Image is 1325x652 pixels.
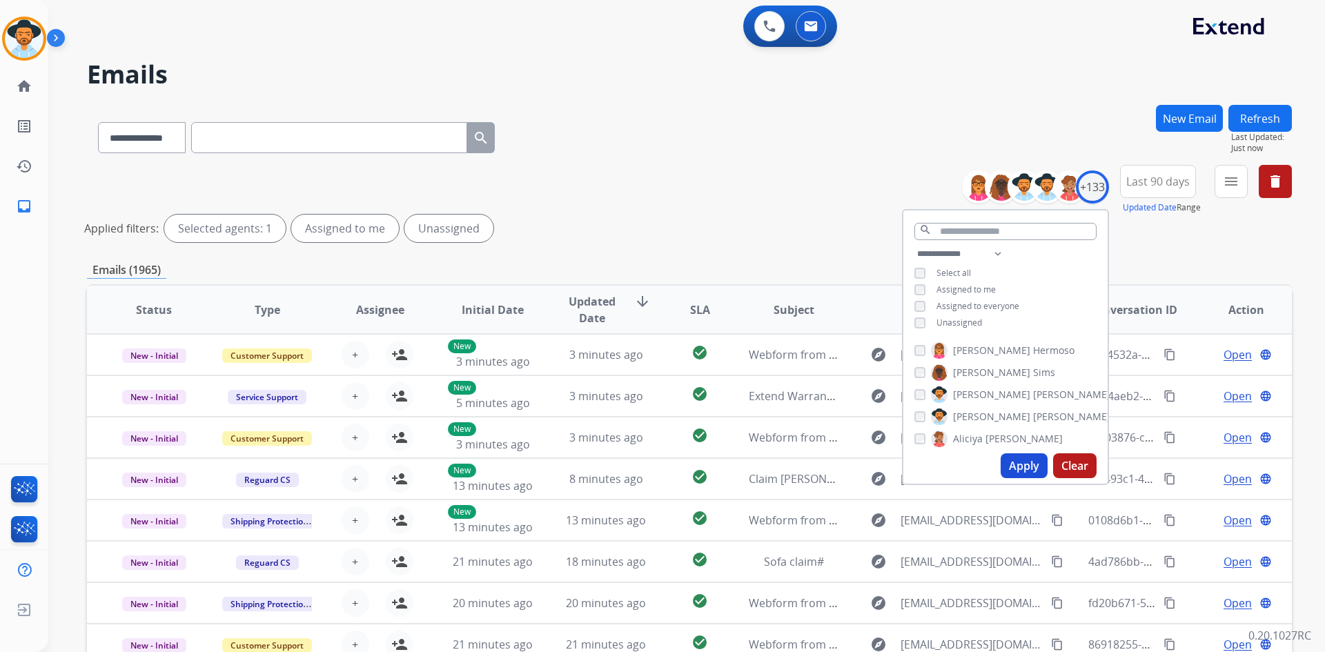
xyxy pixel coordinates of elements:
[1089,302,1177,318] span: Conversation ID
[456,437,530,452] span: 3 minutes ago
[291,215,399,242] div: Assigned to me
[749,637,1061,652] span: Webform from [EMAIL_ADDRESS][DOMAIN_NAME] on [DATE]
[1224,553,1252,570] span: Open
[1259,597,1272,609] mat-icon: language
[561,293,624,326] span: Updated Date
[456,354,530,369] span: 3 minutes ago
[870,346,887,363] mat-icon: explore
[749,430,1061,445] span: Webform from [EMAIL_ADDRESS][DOMAIN_NAME] on [DATE]
[342,465,369,493] button: +
[16,78,32,95] mat-icon: home
[453,595,533,611] span: 20 minutes ago
[936,300,1019,312] span: Assigned to everyone
[953,344,1030,357] span: [PERSON_NAME]
[566,637,646,652] span: 21 minutes ago
[1224,429,1252,446] span: Open
[901,429,1043,446] span: [EMAIL_ADDRESS][DOMAIN_NAME]
[749,347,1061,362] span: Webform from [EMAIL_ADDRESS][DOMAIN_NAME] on [DATE]
[953,366,1030,379] span: [PERSON_NAME]
[136,302,172,318] span: Status
[1224,388,1252,404] span: Open
[870,471,887,487] mat-icon: explore
[1224,512,1252,528] span: Open
[901,471,1043,487] span: [EMAIL_ADDRESS][DOMAIN_NAME]
[1259,390,1272,402] mat-icon: language
[1033,410,1110,424] span: [PERSON_NAME]
[352,346,358,363] span: +
[1224,471,1252,487] span: Open
[391,595,408,611] mat-icon: person_add
[901,346,1043,363] span: [EMAIL_ADDRESS][DOMAIN_NAME]
[901,388,1043,404] span: [EMAIL_ADDRESS][DOMAIN_NAME]
[634,293,651,310] mat-icon: arrow_downward
[1123,201,1201,213] span: Range
[1259,348,1272,361] mat-icon: language
[953,410,1030,424] span: [PERSON_NAME]
[1164,555,1176,568] mat-icon: content_copy
[5,19,43,58] img: avatar
[691,593,708,609] mat-icon: check_circle
[1259,431,1272,444] mat-icon: language
[122,431,186,446] span: New - Initial
[453,554,533,569] span: 21 minutes ago
[122,390,186,404] span: New - Initial
[1164,597,1176,609] mat-icon: content_copy
[122,348,186,363] span: New - Initial
[1259,638,1272,651] mat-icon: language
[456,395,530,411] span: 5 minutes ago
[870,512,887,528] mat-icon: explore
[1248,627,1311,644] p: 0.20.1027RC
[1033,388,1110,402] span: [PERSON_NAME]
[342,341,369,368] button: +
[391,429,408,446] mat-icon: person_add
[569,347,643,362] span: 3 minutes ago
[84,220,159,237] p: Applied filters:
[901,553,1043,570] span: [EMAIL_ADDRESS][DOMAIN_NAME]
[1051,555,1063,568] mat-icon: content_copy
[16,158,32,175] mat-icon: history
[342,424,369,451] button: +
[901,595,1043,611] span: [EMAIL_ADDRESS][DOMAIN_NAME]
[164,215,286,242] div: Selected agents: 1
[122,555,186,570] span: New - Initial
[342,589,369,617] button: +
[448,464,476,477] p: New
[1164,390,1176,402] mat-icon: content_copy
[691,468,708,485] mat-icon: check_circle
[901,512,1043,528] span: [EMAIL_ADDRESS][DOMAIN_NAME]
[1001,453,1048,478] button: Apply
[691,551,708,568] mat-icon: check_circle
[1231,143,1292,154] span: Just now
[1223,173,1239,190] mat-icon: menu
[448,422,476,436] p: New
[566,513,646,528] span: 13 minutes ago
[1033,366,1055,379] span: Sims
[1120,165,1196,198] button: Last 90 days
[122,597,186,611] span: New - Initial
[1164,431,1176,444] mat-icon: content_copy
[774,302,814,318] span: Subject
[870,595,887,611] mat-icon: explore
[1051,638,1063,651] mat-icon: content_copy
[1126,179,1190,184] span: Last 90 days
[691,510,708,526] mat-icon: check_circle
[919,224,932,236] mat-icon: search
[566,595,646,611] span: 20 minutes ago
[569,388,643,404] span: 3 minutes ago
[87,261,166,279] p: Emails (1965)
[1088,554,1302,569] span: 4ad786bb-18e7-4011-b34f-11d9e83a9698
[1267,173,1284,190] mat-icon: delete
[690,302,710,318] span: SLA
[448,381,476,395] p: New
[691,427,708,444] mat-icon: check_circle
[222,597,317,611] span: Shipping Protection
[1164,348,1176,361] mat-icon: content_copy
[404,215,493,242] div: Unassigned
[342,548,369,575] button: +
[352,512,358,528] span: +
[462,302,524,318] span: Initial Date
[1228,105,1292,132] button: Refresh
[236,555,299,570] span: Reguard CS
[391,553,408,570] mat-icon: person_add
[1156,105,1223,132] button: New Email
